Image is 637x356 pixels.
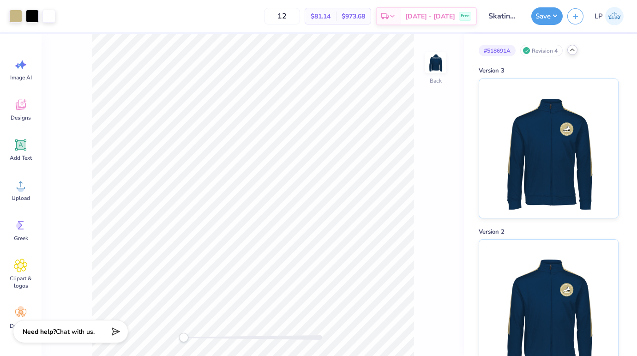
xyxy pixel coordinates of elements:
input: – – [264,8,300,24]
div: # 518691A [479,45,516,56]
span: Upload [12,194,30,202]
img: Lila Parker [605,7,624,25]
strong: Need help? [23,327,56,336]
span: [DATE] - [DATE] [405,12,455,21]
button: Save [531,7,563,25]
span: LP [595,11,603,22]
div: Revision 4 [520,45,563,56]
input: Untitled Design [481,7,527,25]
span: Designs [11,114,31,121]
span: Add Text [10,154,32,162]
div: Accessibility label [179,333,188,342]
div: Version 2 [479,228,619,237]
span: $973.68 [342,12,365,21]
span: Greek [14,235,28,242]
div: Version 3 [479,66,619,76]
img: Version 3 [491,79,606,218]
span: Decorate [10,322,32,330]
span: Clipart & logos [6,275,36,290]
span: $81.14 [311,12,331,21]
span: Free [461,13,469,19]
span: Chat with us. [56,327,95,336]
span: Image AI [10,74,32,81]
img: Back [427,54,445,72]
div: Back [430,77,442,85]
a: LP [590,7,628,25]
